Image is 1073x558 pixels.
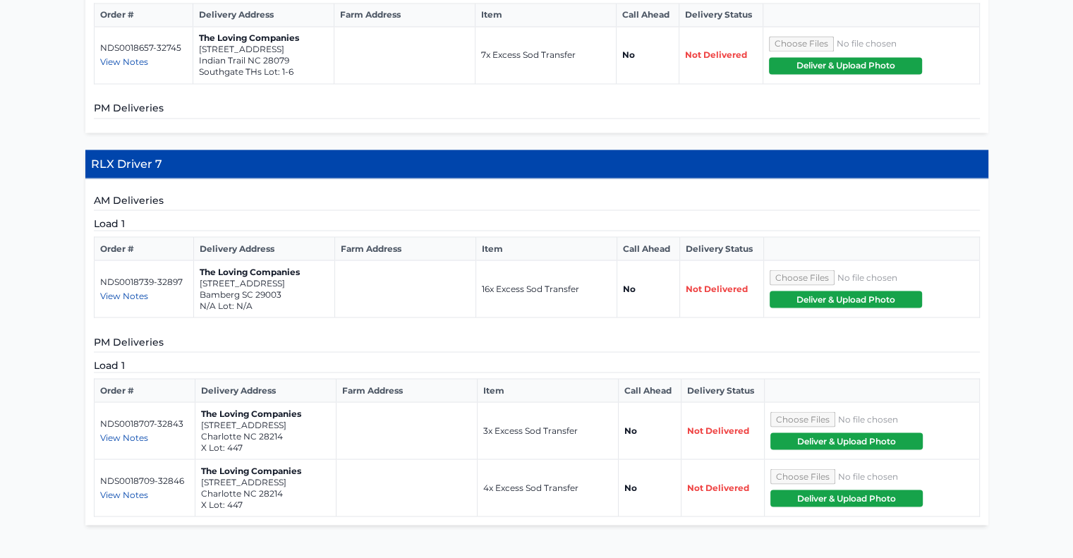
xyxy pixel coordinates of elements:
[769,57,922,74] button: Deliver & Upload Photo
[100,418,189,429] p: NDS0018707-32843
[476,237,617,260] th: Item
[94,334,980,352] h5: PM Deliveries
[623,283,636,293] strong: No
[201,476,330,487] p: [STREET_ADDRESS]
[334,4,475,27] th: Farm Address
[770,432,923,449] button: Deliver & Upload Photo
[94,216,980,231] h5: Load 1
[100,276,188,287] p: NDS0018739-32897
[201,442,330,453] p: X Lot: 447
[100,475,189,486] p: NDS0018709-32846
[94,358,980,372] h5: Load 1
[200,277,329,289] p: [STREET_ADDRESS]
[477,402,618,459] td: 3x Excess Sod Transfer
[770,291,923,308] button: Deliver & Upload Photo
[624,425,637,435] strong: No
[199,32,328,44] p: The Loving Companies
[85,150,988,178] h4: RLX Driver 7
[476,260,617,317] td: 16x Excess Sod Transfer
[200,300,329,311] p: N/A Lot: N/A
[199,44,328,55] p: [STREET_ADDRESS]
[687,425,749,435] span: Not Delivered
[94,237,194,260] th: Order #
[687,482,749,492] span: Not Delivered
[94,4,193,27] th: Order #
[201,499,330,510] p: X Lot: 447
[100,290,148,301] span: View Notes
[199,66,328,78] p: Southgate THs Lot: 1-6
[199,55,328,66] p: Indian Trail NC 28079
[680,237,764,260] th: Delivery Status
[195,379,336,402] th: Delivery Address
[100,56,148,67] span: View Notes
[686,283,748,293] span: Not Delivered
[200,266,329,277] p: The Loving Companies
[624,482,637,492] strong: No
[194,237,335,260] th: Delivery Address
[335,237,476,260] th: Farm Address
[94,101,980,119] h5: PM Deliveries
[477,459,618,516] td: 4x Excess Sod Transfer
[94,379,195,402] th: Order #
[201,408,330,419] p: The Loving Companies
[94,193,980,210] h5: AM Deliveries
[201,465,330,476] p: The Loving Companies
[475,4,616,27] th: Item
[193,4,334,27] th: Delivery Address
[618,379,681,402] th: Call Ahead
[336,379,477,402] th: Farm Address
[679,4,763,27] th: Delivery Status
[617,237,680,260] th: Call Ahead
[100,432,148,442] span: View Notes
[200,289,329,300] p: Bamberg SC 29003
[100,42,187,54] p: NDS0018657-32745
[201,419,330,430] p: [STREET_ADDRESS]
[475,27,616,84] td: 7x Excess Sod Transfer
[616,4,679,27] th: Call Ahead
[681,379,764,402] th: Delivery Status
[770,490,923,507] button: Deliver & Upload Photo
[477,379,618,402] th: Item
[201,487,330,499] p: Charlotte NC 28214
[100,489,148,499] span: View Notes
[685,49,747,60] span: Not Delivered
[622,49,635,60] strong: No
[201,430,330,442] p: Charlotte NC 28214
